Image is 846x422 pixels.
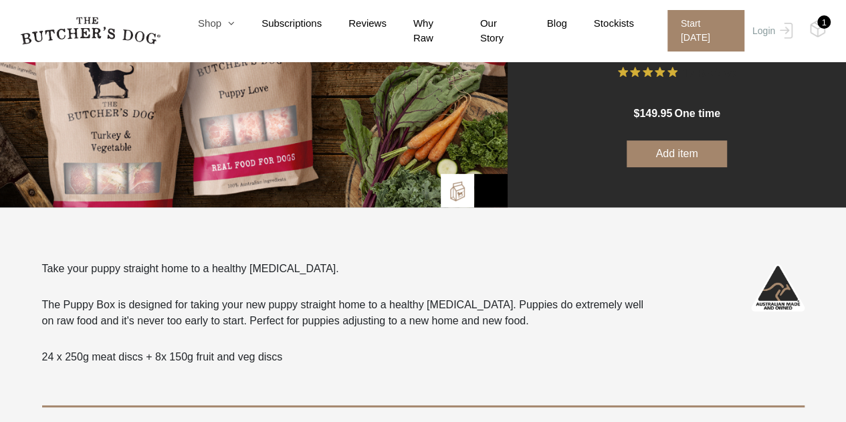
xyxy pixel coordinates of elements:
a: Reviews [322,16,387,31]
span: Start [DATE] [667,10,744,51]
a: Blog [520,16,567,31]
button: Rated 5 out of 5 stars from 17 reviews. Jump to reviews. [618,62,736,82]
a: Why Raw [387,16,453,46]
img: Bowl-Icon2.png [481,181,501,201]
a: Subscriptions [235,16,322,31]
p: 24 x 250g meat discs + 8x 150g fruit and veg discs [42,349,652,365]
a: Stockists [567,16,634,31]
a: Login [749,10,792,51]
button: Add item [627,140,727,167]
a: Our Story [453,16,520,46]
span: 149.95 [639,108,672,119]
div: Take your puppy straight home to a healthy [MEDICAL_DATA]. [42,261,652,365]
span: one time [674,108,720,119]
img: Australian-Made_White.png [751,261,805,314]
p: The Puppy Box is designed for taking your new puppy straight home to a healthy [MEDICAL_DATA]. Pu... [42,297,652,329]
div: 1 [817,15,831,29]
a: Shop [171,16,235,31]
span: 17 Reviews [683,62,736,82]
img: TBD_Cart-Full.png [809,20,826,37]
span: $ [633,108,639,119]
a: Start [DATE] [654,10,749,51]
img: TBD_Build-A-Box.png [447,181,467,201]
